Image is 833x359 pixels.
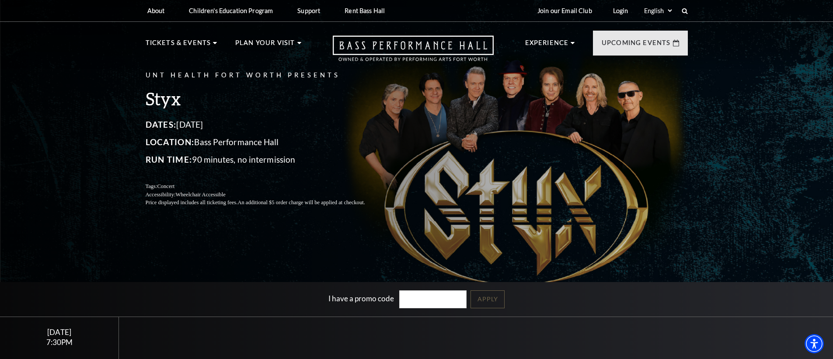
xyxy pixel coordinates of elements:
[146,191,386,199] p: Accessibility:
[146,153,386,167] p: 90 minutes, no intermission
[328,294,394,303] label: I have a promo code
[189,7,273,14] p: Children's Education Program
[805,334,824,353] div: Accessibility Menu
[147,7,165,14] p: About
[301,35,525,69] a: Open this option
[146,70,386,81] p: UNT Health Fort Worth Presents
[525,38,569,53] p: Experience
[297,7,320,14] p: Support
[146,137,195,147] span: Location:
[146,87,386,110] h3: Styx
[146,199,386,207] p: Price displayed includes all ticketing fees.
[345,7,385,14] p: Rent Bass Hall
[146,135,386,149] p: Bass Performance Hall
[146,38,211,53] p: Tickets & Events
[157,183,174,189] span: Concert
[146,118,386,132] p: [DATE]
[10,338,108,346] div: 7:30PM
[235,38,295,53] p: Plan Your Visit
[146,119,177,129] span: Dates:
[146,154,192,164] span: Run Time:
[10,328,108,337] div: [DATE]
[642,7,673,15] select: Select:
[146,182,386,191] p: Tags:
[602,38,671,53] p: Upcoming Events
[175,192,225,198] span: Wheelchair Accessible
[237,199,365,206] span: An additional $5 order charge will be applied at checkout.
